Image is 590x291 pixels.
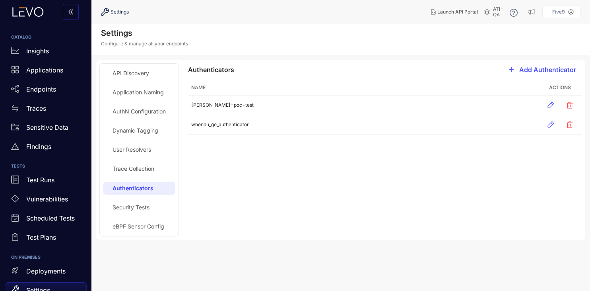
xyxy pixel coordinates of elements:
p: Vulnerabilities [26,195,68,203]
p: Deployments [26,268,66,275]
h6: ON PREMISES [11,255,80,260]
span: Settings [111,9,129,15]
td: whendu_qe_authenticator [188,115,538,135]
span: Launch API Portal [437,9,478,15]
th: Actions [538,80,582,96]
a: Scheduled Tests [5,211,87,230]
div: Application Naming [113,89,164,96]
span: Add Authenticator [519,66,576,73]
a: Insights [5,43,87,62]
div: Security Tests [113,204,149,211]
a: Sensitive Data [5,119,87,139]
p: Test Runs [26,176,54,184]
div: Authenticators [188,66,234,73]
p: Sensitive Data [26,124,68,131]
span: double-left [68,9,74,16]
span: ATI-QA [493,6,503,18]
p: Insights [26,47,49,55]
td: [PERSON_NAME]-poc-test [188,96,538,115]
a: Test Runs [5,172,87,191]
p: Traces [26,105,46,112]
p: Findings [26,143,51,150]
a: Vulnerabilities [5,191,87,211]
a: Findings [5,139,87,158]
span: swap [11,104,19,112]
a: Endpoints [5,81,87,100]
p: Applications [26,66,63,74]
div: Trace Collection [113,166,154,172]
p: Configure & manage all your endpoints [101,41,188,47]
button: Launch API Portal [425,6,484,18]
a: Applications [5,62,87,81]
p: Five9 [552,9,565,15]
div: API Discovery [113,70,149,76]
h6: CATALOG [11,35,80,40]
div: User Resolvers [113,146,151,153]
div: AuthN Configuration [113,108,166,115]
div: eBPF Sensor Config [113,223,164,230]
div: Authenticators [113,185,153,191]
div: Dynamic Tagging [113,127,158,134]
p: Scheduled Tests [26,215,75,222]
span: warning [11,143,19,150]
p: Endpoints [26,86,56,93]
p: Test Plans [26,234,56,241]
button: double-left [63,4,79,20]
a: Test Plans [5,230,87,249]
h6: TESTS [11,164,80,169]
th: Name [188,80,538,96]
h4: Settings [101,28,188,38]
button: plusAdd Authenticator [497,63,582,76]
a: Deployments [5,263,87,282]
a: Traces [5,100,87,119]
span: plus [508,66,514,73]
